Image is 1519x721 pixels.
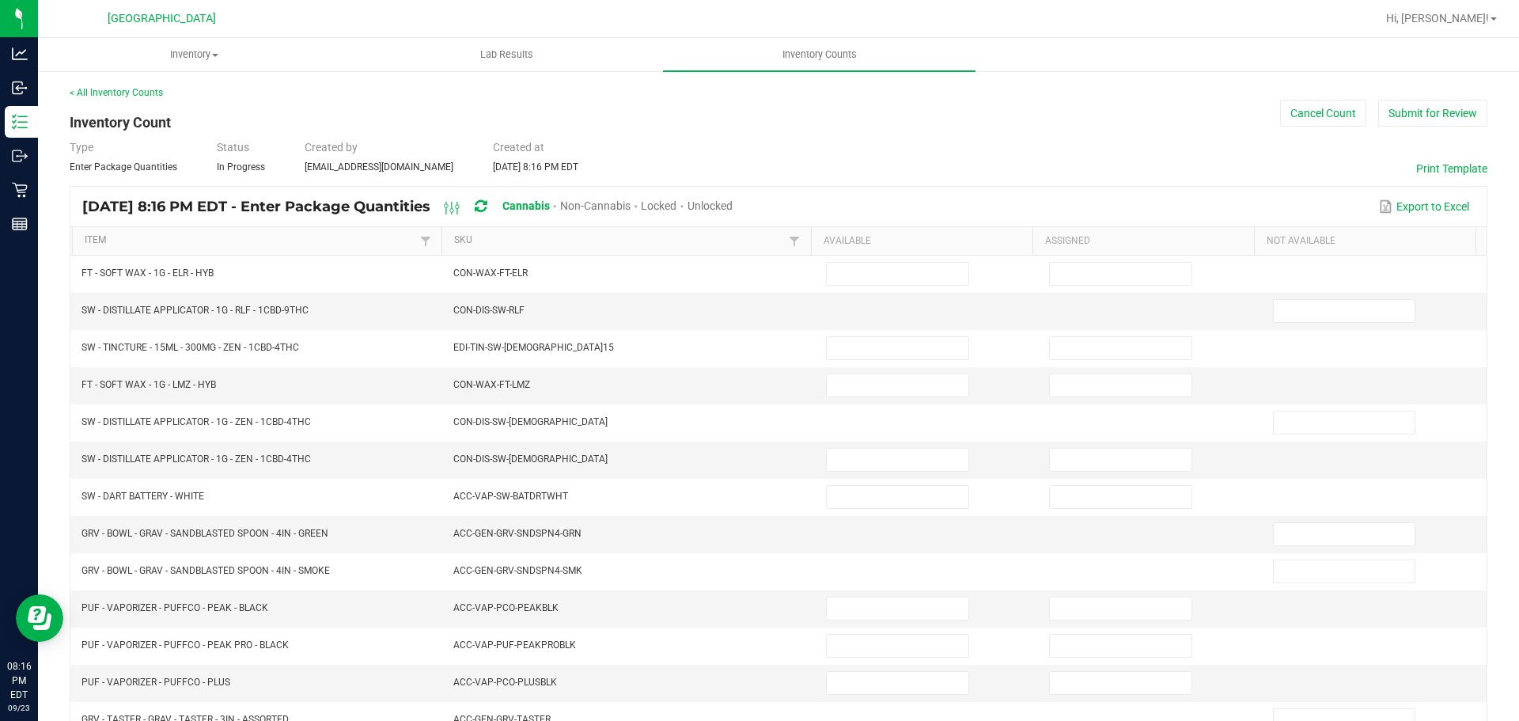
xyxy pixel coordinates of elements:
[493,161,578,173] span: [DATE] 8:16 PM EDT
[305,161,453,173] span: [EMAIL_ADDRESS][DOMAIN_NAME]
[785,231,804,251] a: Filter
[453,491,568,502] span: ACC-VAP-SW-BATDRTWHT
[459,47,555,62] span: Lab Results
[85,234,415,247] a: ItemSortable
[761,47,878,62] span: Inventory Counts
[453,677,557,688] span: ACC-VAP-PCO-PLUSBLK
[641,199,676,212] span: Locked
[12,216,28,232] inline-svg: Reports
[350,38,663,71] a: Lab Results
[1386,12,1489,25] span: Hi, [PERSON_NAME]!
[1280,100,1366,127] button: Cancel Count
[453,528,581,539] span: ACC-GEN-GRV-SNDSPN4-GRN
[70,141,93,154] span: Type
[81,639,289,651] span: PUF - VAPORIZER - PUFFCO - PEAK PRO - BLACK
[70,114,171,131] span: Inventory Count
[453,305,525,316] span: CON-DIS-SW-RLF
[12,148,28,164] inline-svg: Outbound
[81,453,311,465] span: SW - DISTILLATE APPLICATOR - 1G - ZEN - 1CBD-4THC
[217,141,249,154] span: Status
[38,38,350,71] a: Inventory
[12,80,28,96] inline-svg: Inbound
[493,141,544,154] span: Created at
[453,602,559,613] span: ACC-VAP-PCO-PEAKBLK
[453,639,576,651] span: ACC-VAP-PUF-PEAKPROBLK
[108,12,216,25] span: [GEOGRAPHIC_DATA]
[453,416,608,427] span: CON-DIS-SW-[DEMOGRAPHIC_DATA]
[305,141,358,154] span: Created by
[7,659,31,702] p: 08:16 PM EDT
[811,227,1032,256] th: Available
[560,199,631,212] span: Non-Cannabis
[81,528,328,539] span: GRV - BOWL - GRAV - SANDBLASTED SPOON - 4IN - GREEN
[39,47,350,62] span: Inventory
[453,342,614,353] span: EDI-TIN-SW-[DEMOGRAPHIC_DATA]15
[1254,227,1475,256] th: Not Available
[1416,161,1487,176] button: Print Template
[663,38,975,71] a: Inventory Counts
[1032,227,1254,256] th: Assigned
[81,342,299,353] span: SW - TINCTURE - 15ML - 300MG - ZEN - 1CBD-4THC
[416,231,435,251] a: Filter
[81,268,214,279] span: FT - SOFT WAX - 1G - ELR - HYB
[688,199,733,212] span: Unlocked
[454,234,785,247] a: SKUSortable
[81,565,330,576] span: GRV - BOWL - GRAV - SANDBLASTED SPOON - 4IN - SMOKE
[81,416,311,427] span: SW - DISTILLATE APPLICATOR - 1G - ZEN - 1CBD-4THC
[453,379,530,390] span: CON-WAX-FT-LMZ
[81,305,309,316] span: SW - DISTILLATE APPLICATOR - 1G - RLF - 1CBD-9THC
[12,46,28,62] inline-svg: Analytics
[70,161,177,173] span: Enter Package Quantities
[81,677,230,688] span: PUF - VAPORIZER - PUFFCO - PLUS
[1375,193,1473,220] button: Export to Excel
[217,161,265,173] span: In Progress
[82,192,744,222] div: [DATE] 8:16 PM EDT - Enter Package Quantities
[12,114,28,130] inline-svg: Inventory
[81,379,216,390] span: FT - SOFT WAX - 1G - LMZ - HYB
[70,87,163,98] a: < All Inventory Counts
[16,594,63,642] iframe: Resource center
[81,491,204,502] span: SW - DART BATTERY - WHITE
[502,199,550,212] span: Cannabis
[453,565,582,576] span: ACC-GEN-GRV-SNDSPN4-SMK
[453,453,608,465] span: CON-DIS-SW-[DEMOGRAPHIC_DATA]
[453,268,528,279] span: CON-WAX-FT-ELR
[12,182,28,198] inline-svg: Retail
[81,602,268,613] span: PUF - VAPORIZER - PUFFCO - PEAK - BLACK
[1378,100,1487,127] button: Submit for Review
[7,702,31,714] p: 09/23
